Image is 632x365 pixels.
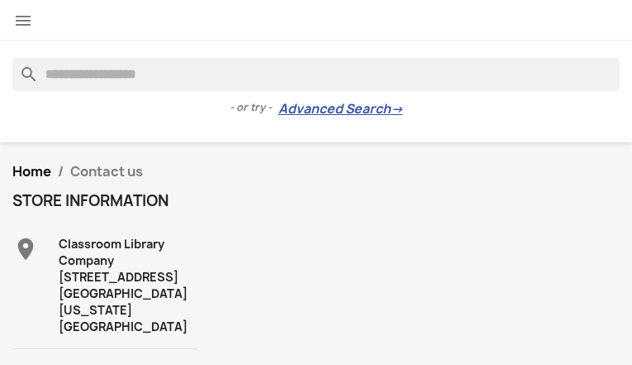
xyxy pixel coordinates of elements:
a: Advanced Search→ [278,101,403,118]
i:  [12,236,39,262]
span: → [391,101,403,118]
a: Home [12,162,51,180]
i: search [12,58,32,78]
span: - or try - [230,99,278,116]
div: Classroom Library Company [STREET_ADDRESS] [GEOGRAPHIC_DATA][US_STATE] [GEOGRAPHIC_DATA] [59,236,198,335]
i:  [13,11,33,31]
input: Search [12,58,620,91]
span: Contact us [70,162,143,180]
h4: Store information [12,193,198,209]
